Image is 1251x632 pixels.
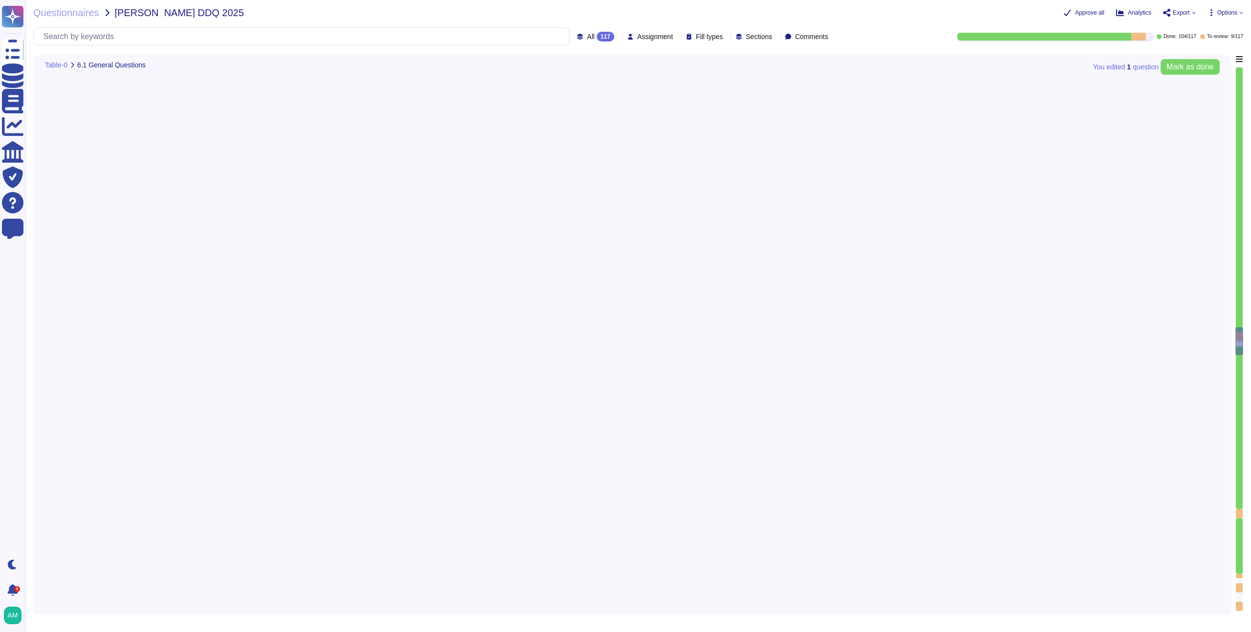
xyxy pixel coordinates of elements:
[4,607,22,624] img: user
[45,62,67,68] span: Table-0
[1161,59,1220,75] button: Mark as done
[39,28,569,45] input: Search by keywords
[795,33,828,40] span: Comments
[1179,34,1196,39] span: 104 / 117
[746,33,772,40] span: Sections
[1173,10,1190,16] span: Export
[1093,63,1159,70] span: You edited question
[2,605,28,626] button: user
[696,33,723,40] span: Fill types
[1217,10,1237,16] span: Options
[1166,63,1214,71] span: Mark as done
[1075,10,1104,16] span: Approve all
[597,32,614,42] div: 117
[115,8,244,18] span: [PERSON_NAME] DDQ 2025
[77,62,146,68] span: 6.1 General Questions
[587,33,595,40] span: All
[637,33,673,40] span: Assignment
[1207,34,1229,39] span: To review:
[1127,63,1131,70] b: 1
[1116,9,1151,17] button: Analytics
[1231,34,1243,39] span: 9 / 117
[1128,10,1151,16] span: Analytics
[14,586,20,592] div: 5
[1164,34,1177,39] span: Done:
[33,8,99,18] span: Questionnaires
[1063,9,1104,17] button: Approve all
